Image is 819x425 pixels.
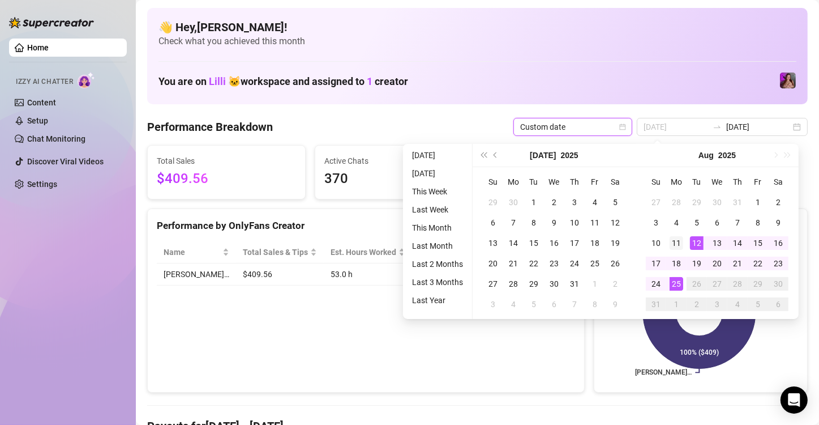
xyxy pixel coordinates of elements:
th: Tu [687,172,707,192]
div: 1 [527,195,541,209]
div: 26 [608,257,622,270]
th: We [707,172,727,192]
td: 2025-07-19 [605,233,625,253]
text: [PERSON_NAME]… [635,369,692,377]
img: allison [780,73,796,88]
li: Last Month [408,239,468,253]
td: 2025-07-25 [585,253,605,274]
td: 2025-08-03 [483,294,503,314]
img: logo-BBDzfeDw.svg [9,17,94,28]
div: 26 [690,277,704,291]
th: We [544,172,564,192]
div: 4 [670,216,683,229]
td: 2025-08-03 [646,212,666,233]
td: 2025-08-16 [768,233,788,253]
td: 2025-08-20 [707,253,727,274]
div: 21 [731,257,744,270]
div: Est. Hours Worked [331,246,396,258]
div: Performance by OnlyFans Creator [157,218,575,233]
div: 1 [670,297,683,311]
button: Choose a year [561,144,578,167]
div: 3 [486,297,500,311]
div: 27 [486,277,500,291]
div: 2 [608,277,622,291]
div: 7 [568,297,581,311]
span: to [713,122,722,131]
div: 27 [710,277,724,291]
div: 6 [710,216,724,229]
td: 2025-07-22 [524,253,544,274]
td: 2025-07-16 [544,233,564,253]
th: Fr [585,172,605,192]
td: 2025-08-05 [524,294,544,314]
div: 3 [710,297,724,311]
div: 13 [486,236,500,250]
td: 2025-09-03 [707,294,727,314]
div: 25 [588,257,602,270]
span: 370 [324,168,464,190]
span: Name [164,246,220,258]
td: 2025-07-07 [503,212,524,233]
td: 2025-08-01 [585,274,605,294]
div: 1 [751,195,765,209]
div: 15 [751,236,765,250]
div: 10 [568,216,581,229]
h4: Performance Breakdown [147,119,273,135]
div: 31 [731,195,744,209]
span: $409.56 [157,168,296,190]
h4: 👋 Hey, [PERSON_NAME] ! [158,19,796,35]
td: 2025-06-29 [483,192,503,212]
div: 9 [608,297,622,311]
div: 11 [588,216,602,229]
td: 2025-08-19 [687,253,707,274]
td: 2025-09-06 [768,294,788,314]
div: 3 [649,216,663,229]
div: Open Intercom Messenger [781,386,808,414]
li: Last Week [408,203,468,216]
td: 2025-08-12 [687,233,707,253]
div: 12 [690,236,704,250]
td: 2025-07-03 [564,192,585,212]
td: 2025-07-31 [564,274,585,294]
button: Previous month (PageUp) [490,144,502,167]
div: 28 [507,277,520,291]
th: Mo [503,172,524,192]
td: 2025-08-26 [687,274,707,294]
td: 2025-07-30 [707,192,727,212]
div: 4 [507,297,520,311]
div: 23 [771,257,785,270]
div: 18 [670,257,683,270]
td: 2025-08-15 [748,233,768,253]
td: 2025-08-09 [605,294,625,314]
td: 2025-08-08 [748,212,768,233]
td: 2025-07-18 [585,233,605,253]
td: 2025-07-23 [544,253,564,274]
td: 2025-07-31 [727,192,748,212]
td: 2025-07-29 [687,192,707,212]
td: 2025-08-11 [666,233,687,253]
div: 11 [670,236,683,250]
div: 3 [568,195,581,209]
td: 2025-08-22 [748,253,768,274]
span: Check what you achieved this month [158,35,796,48]
th: Name [157,241,236,263]
td: 2025-08-05 [687,212,707,233]
td: 2025-07-15 [524,233,544,253]
div: 31 [568,277,581,291]
th: Mo [666,172,687,192]
th: Th [564,172,585,192]
td: 2025-07-06 [483,212,503,233]
td: 2025-08-02 [605,274,625,294]
div: 2 [771,195,785,209]
div: 14 [731,236,744,250]
td: 2025-07-14 [503,233,524,253]
div: 2 [690,297,704,311]
td: 2025-07-27 [646,192,666,212]
td: 2025-09-04 [727,294,748,314]
span: 1 [367,75,372,87]
td: 2025-08-27 [707,274,727,294]
td: 2025-08-30 [768,274,788,294]
td: 2025-07-24 [564,253,585,274]
td: 2025-07-10 [564,212,585,233]
div: 9 [771,216,785,229]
